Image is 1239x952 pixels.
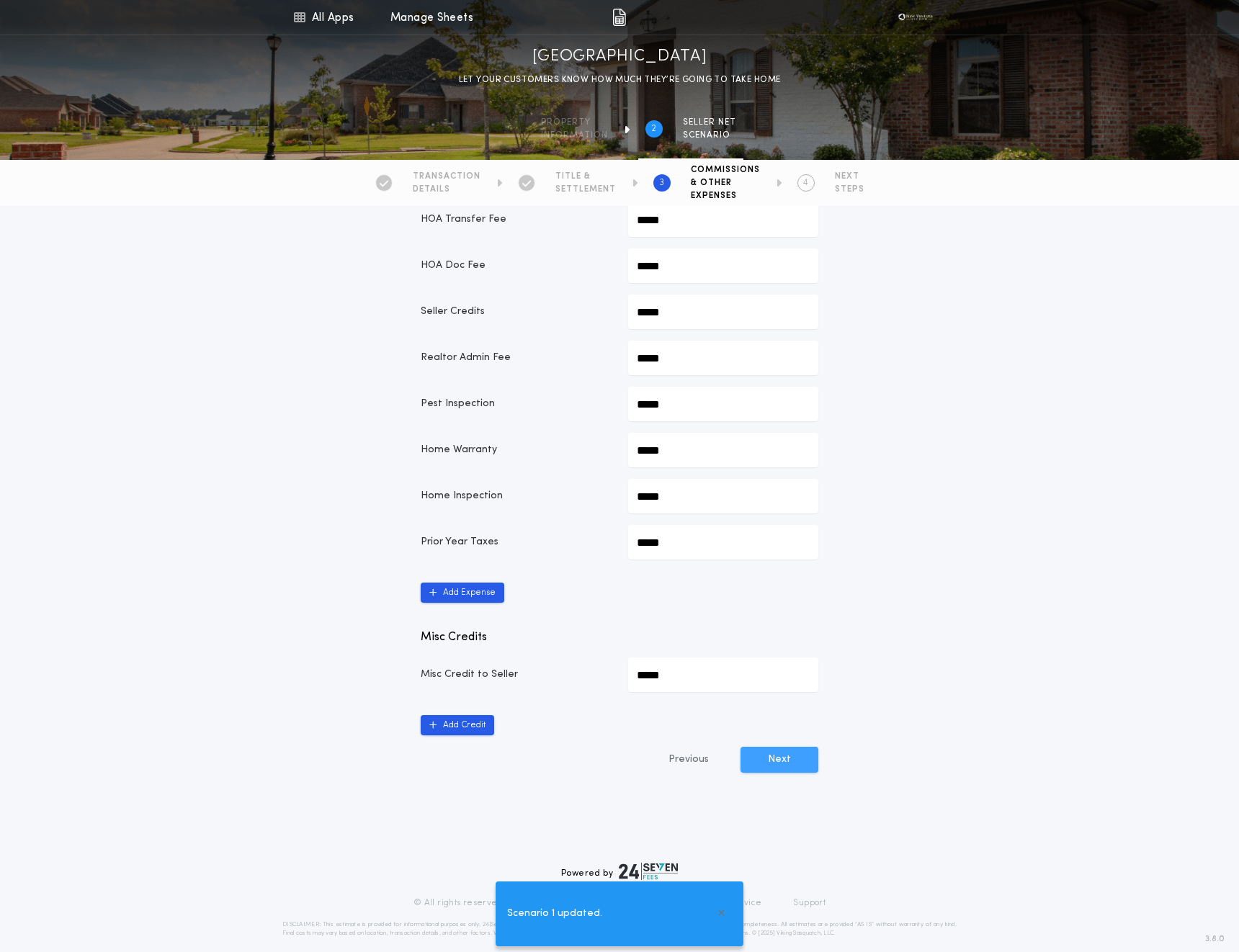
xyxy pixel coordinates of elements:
[421,443,611,457] p: Home Warranty
[555,171,616,182] span: TITLE &
[651,123,656,135] h2: 2
[421,583,504,603] button: Add Expense
[421,259,611,273] p: HOA Doc Fee
[894,10,937,24] img: vs-icon
[835,171,864,182] span: NEXT
[640,747,738,773] button: Previous
[421,212,611,227] p: HOA Transfer Fee
[413,184,480,195] span: DETAILS
[612,9,626,26] img: img
[691,164,760,176] span: COMMISSIONS
[421,629,818,646] p: Misc Credits
[691,190,760,202] span: EXPENSES
[532,45,707,68] h1: [GEOGRAPHIC_DATA]
[421,535,611,549] p: Prior Year Taxes
[541,117,608,128] span: Property
[691,177,760,189] span: & OTHER
[421,397,611,411] p: Pest Inspection
[803,177,808,189] h2: 4
[555,184,616,195] span: SETTLEMENT
[421,668,611,682] p: Misc Credit to Seller
[619,863,678,880] img: logo
[421,489,611,503] p: Home Inspection
[421,351,611,365] p: Realtor Admin Fee
[835,184,864,195] span: STEPS
[541,130,608,141] span: information
[421,715,494,735] button: Add Credit
[413,171,480,182] span: TRANSACTION
[507,906,602,922] span: Scenario 1 updated.
[459,73,781,87] p: LET YOUR CUSTOMERS KNOW HOW MUCH THEY’RE GOING TO TAKE HOME
[659,177,664,189] h2: 3
[561,863,678,880] div: Powered by
[421,305,611,319] p: Seller Credits
[683,130,736,141] span: SCENARIO
[683,117,736,128] span: SELLER NET
[741,747,818,773] button: Next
